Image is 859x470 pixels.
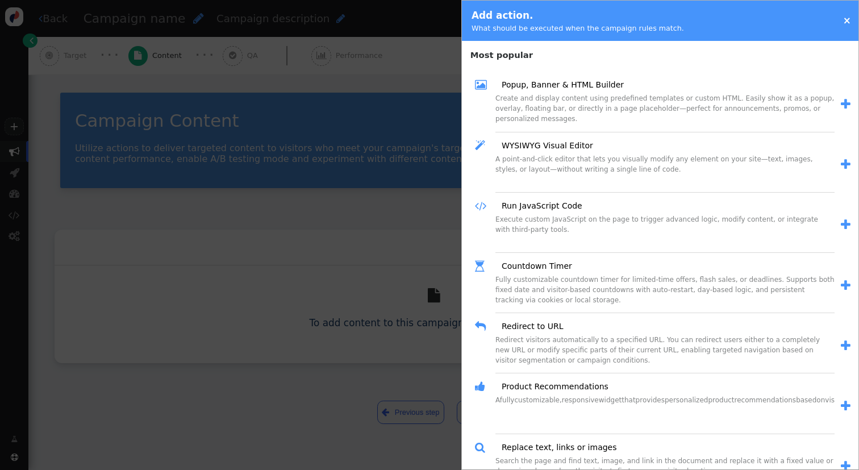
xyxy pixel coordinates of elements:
div: Redirect visitors automatically to a specified URL. You can redirect users either to a completely... [495,335,835,373]
span:  [475,379,494,395]
span:  [475,318,494,335]
span:  [841,400,850,412]
span: customizable, [514,396,561,404]
a: Popup, Banner & HTML Builder [494,79,624,91]
a:  [835,397,850,415]
div: What should be executed when the campaign rules match. [472,23,684,34]
span:  [475,198,494,214]
a: × [843,15,851,26]
span:  [841,340,850,352]
span: responsive [562,396,599,404]
span: that [622,396,635,404]
span: visitor [825,396,846,404]
span: personalized [665,396,708,404]
a:  [835,95,850,114]
span: based [796,396,816,404]
span: fully [500,396,515,404]
div: Fully customizable countdown timer for limited-time offers, flash sales, or deadlines. Supports b... [495,274,835,313]
a:  [835,337,850,355]
span: widget [599,396,622,404]
span:  [841,98,850,110]
span:  [841,159,850,170]
div: Execute custom JavaScript on the page to trigger advanced logic, modify content, or integrate wit... [495,214,835,253]
span: recommendations [735,396,797,404]
h4: Most popular [462,44,858,61]
span: A [495,396,500,404]
a: WYSIWYG Visual Editor [494,140,593,152]
span:  [475,258,494,274]
a: Replace text, links or images [494,442,617,454]
span:  [841,219,850,231]
a: Run JavaScript Code [494,200,582,212]
span:  [475,77,494,93]
a:  [835,156,850,174]
span: product [708,396,734,404]
div: A point-and-click editor that lets you visually modify any element on your site—text, images, sty... [495,154,835,193]
span: on [816,396,825,404]
a: Countdown Timer [494,260,572,272]
span:  [475,439,494,456]
a: Redirect to URL [494,321,563,332]
span:  [841,280,850,292]
a: Product Recommendations [494,381,608,393]
span: provides [636,396,665,404]
span:  [475,138,494,154]
a:  [835,216,850,234]
a:  [835,277,850,295]
div: Create and display content using predefined templates or custom HTML. Easily show it as a popup, ... [495,93,835,132]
